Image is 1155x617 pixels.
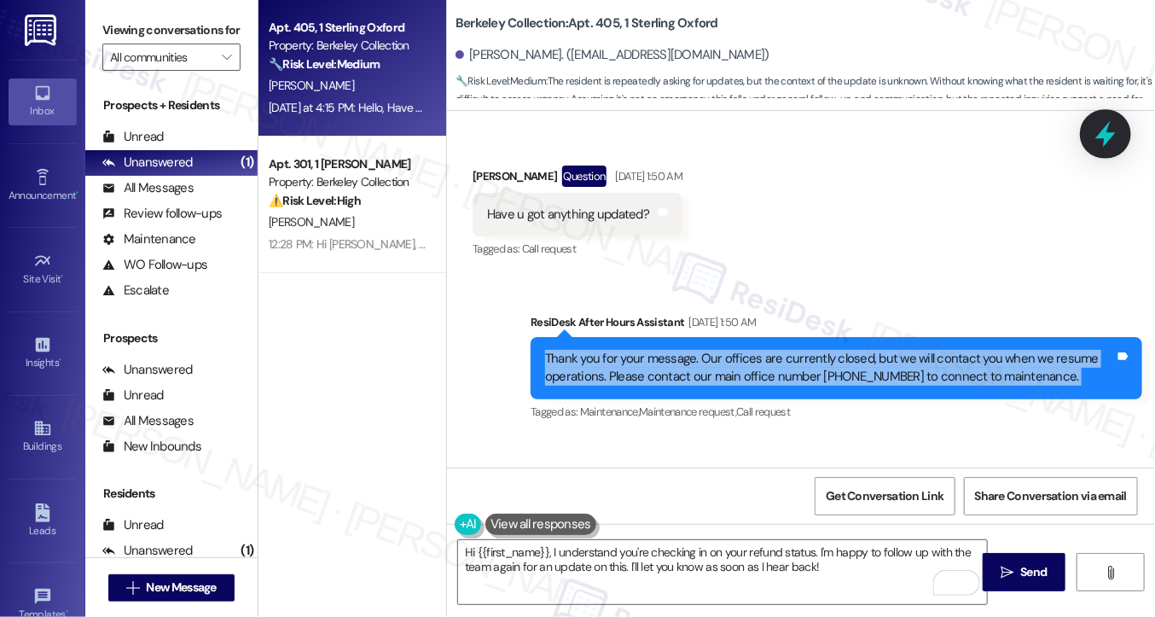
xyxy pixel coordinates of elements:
div: Review follow-ups [102,205,222,223]
i:  [126,581,139,595]
strong: 🔧 Risk Level: Medium [269,56,380,72]
div: Thank you for your message. Our offices are currently closed, but we will contact you when we res... [545,350,1115,387]
button: Send [983,553,1065,591]
div: All Messages [102,179,194,197]
span: • [61,271,64,282]
span: Call request [522,242,576,256]
div: Unread [102,516,164,534]
div: Prospects [85,329,258,347]
span: Send [1020,563,1047,581]
label: Viewing conversations for [102,17,241,44]
textarea: To enrich screen reader interactions, please activate Accessibility in Grammarly extension settings [458,540,987,604]
div: New Inbounds [102,438,201,456]
i:  [1105,566,1117,579]
div: Escalate [102,282,169,300]
i:  [222,50,231,64]
b: Berkeley Collection: Apt. 405, 1 Sterling Oxford [456,15,718,32]
span: Share Conversation via email [975,487,1127,505]
span: Maintenance request , [639,405,736,419]
div: Apt. 405, 1 Sterling Oxford [269,19,427,37]
div: ResiDesk After Hours Assistant [531,313,1142,337]
div: Unanswered [102,542,193,560]
strong: 🔧 Risk Level: Medium [456,74,546,88]
a: Buildings [9,414,77,460]
button: New Message [108,574,235,602]
a: Insights • [9,330,77,376]
div: [PERSON_NAME] [473,166,682,193]
span: Call request [736,405,790,419]
span: [PERSON_NAME] [269,78,354,93]
span: New Message [147,579,217,597]
strong: ⚠️ Risk Level: High [269,193,361,208]
div: [DATE] 1:50 AM [611,167,682,185]
div: Prospects + Residents [85,96,258,114]
a: Leads [9,498,77,544]
button: Get Conversation Link [815,477,955,515]
input: All communities [110,44,213,71]
div: (1) [236,538,258,564]
div: Property: Berkeley Collection [269,173,427,191]
div: Tagged as: [473,236,682,261]
div: Unanswered [102,361,193,379]
div: WO Follow-ups [102,256,207,274]
div: All Messages [102,412,194,430]
div: [PERSON_NAME]. ([EMAIL_ADDRESS][DOMAIN_NAME]) [456,46,769,64]
div: Maintenance [102,230,196,248]
div: Have u got anything updated? [487,206,649,224]
div: [DATE] at 4:15 PM: Hello, Have u got anything updated? [269,100,538,115]
a: Inbox [9,79,77,125]
div: Tagged as: [531,399,1142,424]
img: ResiDesk Logo [25,15,60,46]
span: • [76,187,78,199]
div: Question [562,166,607,187]
div: Residents [85,485,258,503]
div: (1) [236,149,258,176]
span: Get Conversation Link [826,487,943,505]
span: : The resident is repeatedly asking for updates, but the context of the update is unknown. Withou... [456,73,1155,127]
i:  [1001,566,1013,579]
span: Maintenance , [580,405,639,419]
span: • [59,354,61,366]
a: Site Visit • [9,247,77,293]
div: Apt. 301, 1 [PERSON_NAME] [269,155,427,173]
div: Property: Berkeley Collection [269,37,427,55]
div: Unread [102,387,164,405]
span: [PERSON_NAME] [269,214,354,230]
div: Unread [102,128,164,146]
button: Share Conversation via email [964,477,1138,515]
div: Unanswered [102,154,193,172]
div: [DATE] 1:50 AM [685,313,757,331]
